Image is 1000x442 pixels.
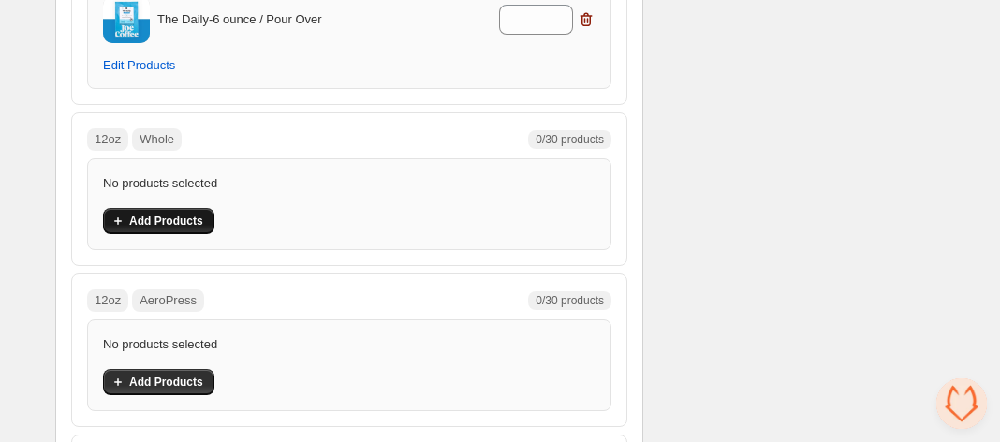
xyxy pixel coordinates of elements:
p: No products selected [103,174,217,193]
span: Add Products [129,214,203,228]
p: 12oz [95,291,121,310]
span: Edit Products [103,58,175,73]
div: Open chat [936,378,987,429]
span: Add Products [129,375,203,390]
p: Whole [140,130,174,149]
p: The Daily - 6 ounce / Pour Over [157,10,404,29]
p: 12oz [95,130,121,149]
p: No products selected [103,335,217,354]
p: AeroPress [140,291,197,310]
button: Edit Products [92,52,186,79]
span: 0/30 products [536,132,604,147]
button: Add Products [103,369,214,395]
span: 0/30 products [536,293,604,308]
button: Add Products [103,208,214,234]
